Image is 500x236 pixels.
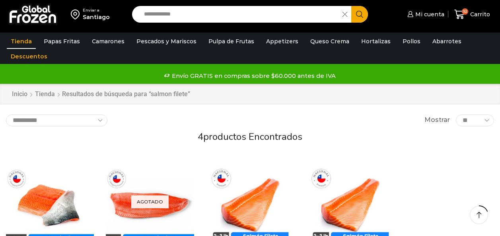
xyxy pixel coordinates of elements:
[428,34,465,49] a: Abarrotes
[40,34,84,49] a: Papas Fritas
[262,34,302,49] a: Appetizers
[203,130,302,143] span: productos encontrados
[424,116,450,125] span: Mostrar
[204,34,258,49] a: Pulpa de Frutas
[7,49,51,64] a: Descuentos
[462,8,468,15] span: 92
[12,90,190,99] nav: Breadcrumb
[35,90,55,99] a: Tienda
[83,13,110,21] div: Santiago
[7,34,36,49] a: Tienda
[452,5,492,24] a: 92 Carrito
[405,6,444,22] a: Mi cuenta
[198,130,203,143] span: 4
[6,114,107,126] select: Pedido de la tienda
[399,34,424,49] a: Pollos
[88,34,128,49] a: Camarones
[62,90,190,98] h1: Resultados de búsqueda para “salmon filete”
[357,34,395,49] a: Hortalizas
[306,34,353,49] a: Queso Crema
[351,6,368,23] button: Search button
[71,8,83,21] img: address-field-icon.svg
[132,34,200,49] a: Pescados y Mariscos
[131,195,169,209] p: Agotado
[413,10,444,18] span: Mi cuenta
[468,10,490,18] span: Carrito
[12,90,28,99] a: Inicio
[83,8,110,13] div: Enviar a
